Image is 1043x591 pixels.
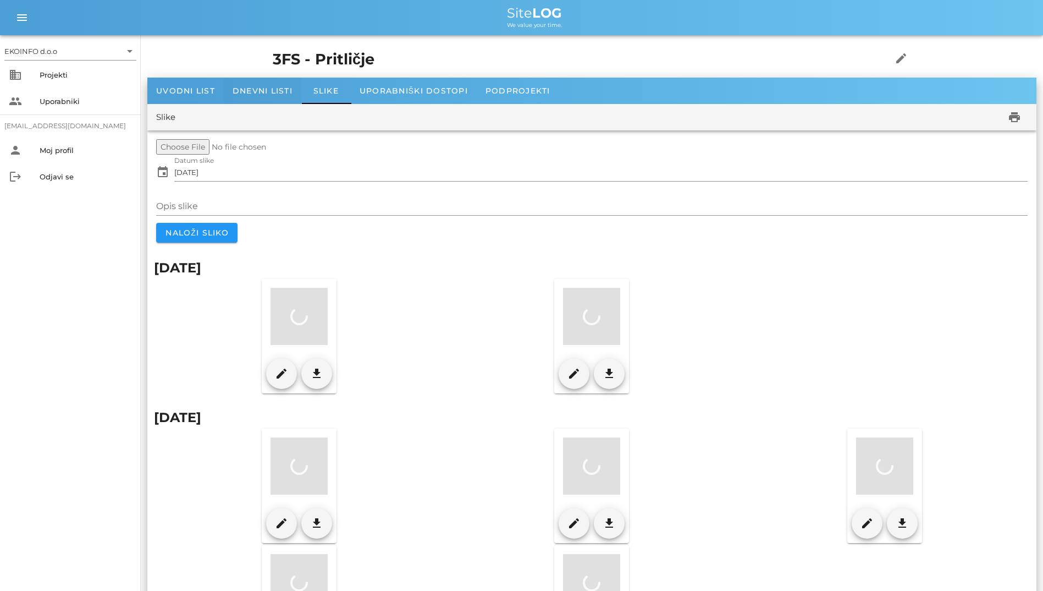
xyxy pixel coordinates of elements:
span: We value your time. [507,21,562,29]
span: Site [507,5,562,21]
span: Dnevni listi [233,86,293,96]
i: people [9,95,22,108]
span: Naloži sliko [165,228,229,238]
i: edit [567,367,581,380]
span: Podprojekti [485,86,550,96]
div: EKOINFO d.o.o [4,46,57,56]
span: Slike [313,86,339,96]
h2: [DATE] [154,258,1030,278]
i: edit [567,517,581,530]
i: person [9,144,22,157]
button: Naloži sliko [156,223,238,243]
i: business [9,68,22,81]
i: download [896,517,909,530]
i: download [310,517,323,530]
i: edit [895,52,908,65]
div: EKOINFO d.o.o [4,42,136,60]
div: Odjavi se [40,172,132,181]
i: download [310,367,323,380]
div: Projekti [40,70,132,79]
i: edit [275,367,288,380]
i: edit [275,517,288,530]
div: Pripomoček za klepet [988,538,1043,591]
div: Slike [156,111,175,124]
h2: [DATE] [154,408,1030,428]
i: download [603,367,616,380]
i: download [603,517,616,530]
b: LOG [532,5,562,21]
i: edit [860,517,874,530]
i: event [156,166,169,179]
label: Datum slike [174,157,214,165]
h1: 3FS - Pritličje [273,48,858,71]
div: Moj profil [40,146,132,155]
i: logout [9,170,22,183]
i: menu [15,11,29,24]
div: Uporabniki [40,97,132,106]
i: arrow_drop_down [123,45,136,58]
span: Uvodni list [156,86,215,96]
i: print [1008,111,1021,124]
iframe: Chat Widget [988,538,1043,591]
span: Uporabniški dostopi [360,86,468,96]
